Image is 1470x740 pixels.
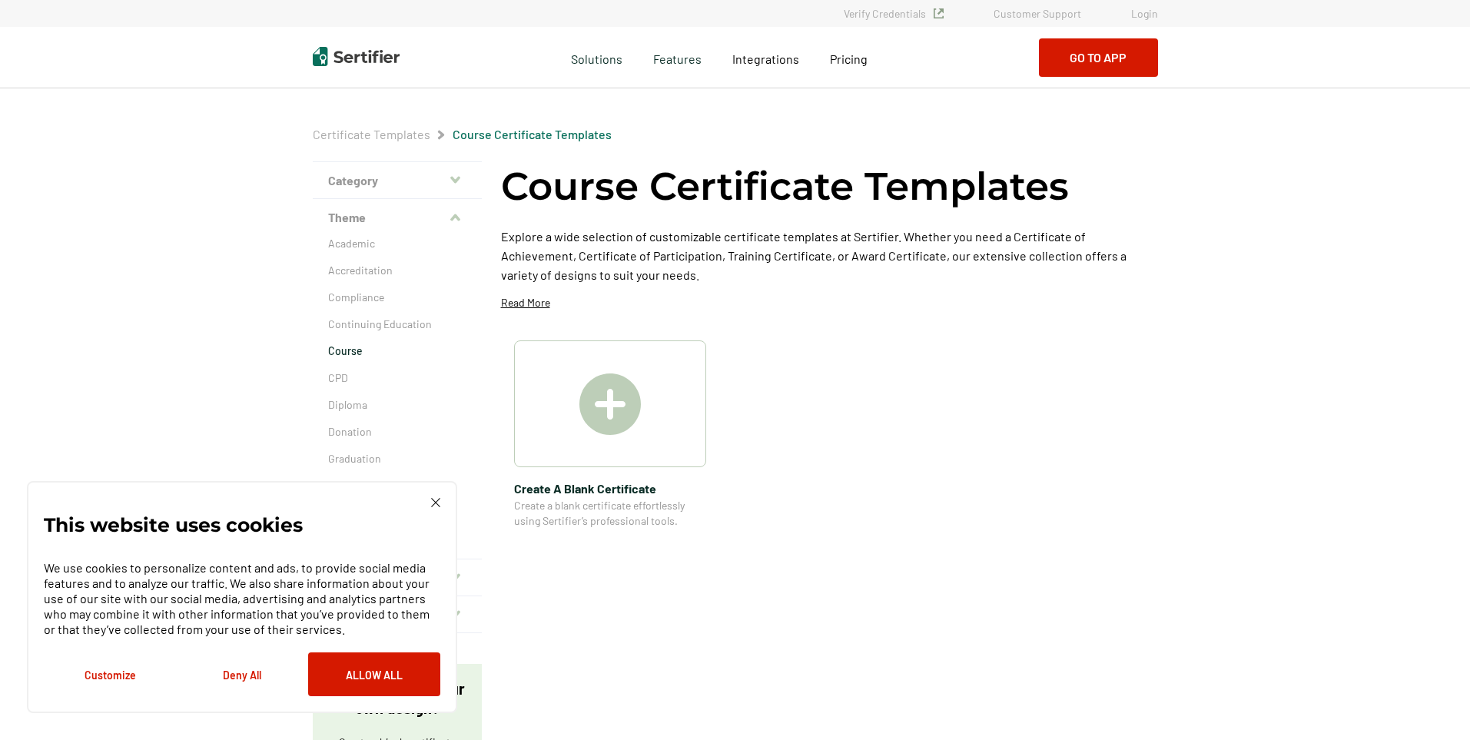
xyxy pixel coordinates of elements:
button: Theme [313,199,482,236]
img: Create A Blank Certificate [579,373,641,435]
button: Customize [44,652,176,696]
span: Create a blank certificate effortlessly using Sertifier’s professional tools. [514,498,706,529]
a: Diploma [328,397,466,413]
p: Read More [501,295,550,310]
button: Allow All [308,652,440,696]
a: Pricing [830,48,868,67]
a: Customer Support [994,7,1081,20]
span: Pricing [830,51,868,66]
a: Verify Credentials [844,7,944,20]
a: Donation [328,424,466,440]
a: CPD [328,370,466,386]
span: Integrations [732,51,799,66]
img: Cookie Popup Close [431,498,440,507]
span: Certificate Templates [313,127,430,142]
span: Create A Blank Certificate [514,479,706,498]
button: Go to App [1039,38,1158,77]
a: Accreditation [328,263,466,278]
a: Compliance [328,290,466,305]
div: Breadcrumb [313,127,612,142]
button: Deny All [176,652,308,696]
a: Course Certificate Templates [453,127,612,141]
p: This website uses cookies [44,517,303,533]
img: Verified [934,8,944,18]
button: Category [313,162,482,199]
span: Course Certificate Templates [453,127,612,142]
a: Course [328,343,466,359]
p: We use cookies to personalize content and ads, to provide social media features and to analyze ou... [44,560,440,637]
a: Integrations [732,48,799,67]
p: Explore a wide selection of customizable certificate templates at Sertifier. Whether you need a C... [501,227,1158,284]
a: Continuing Education [328,317,466,332]
h1: Course Certificate Templates [501,161,1069,211]
a: Academic [328,236,466,251]
a: Certificate Templates [313,127,430,141]
img: Sertifier | Digital Credentialing Platform [313,47,400,66]
a: Graduation [328,451,466,466]
span: Features [653,48,702,67]
div: Theme [313,236,482,559]
span: Solutions [571,48,622,67]
a: Login [1131,7,1158,20]
a: Internship [328,478,466,493]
